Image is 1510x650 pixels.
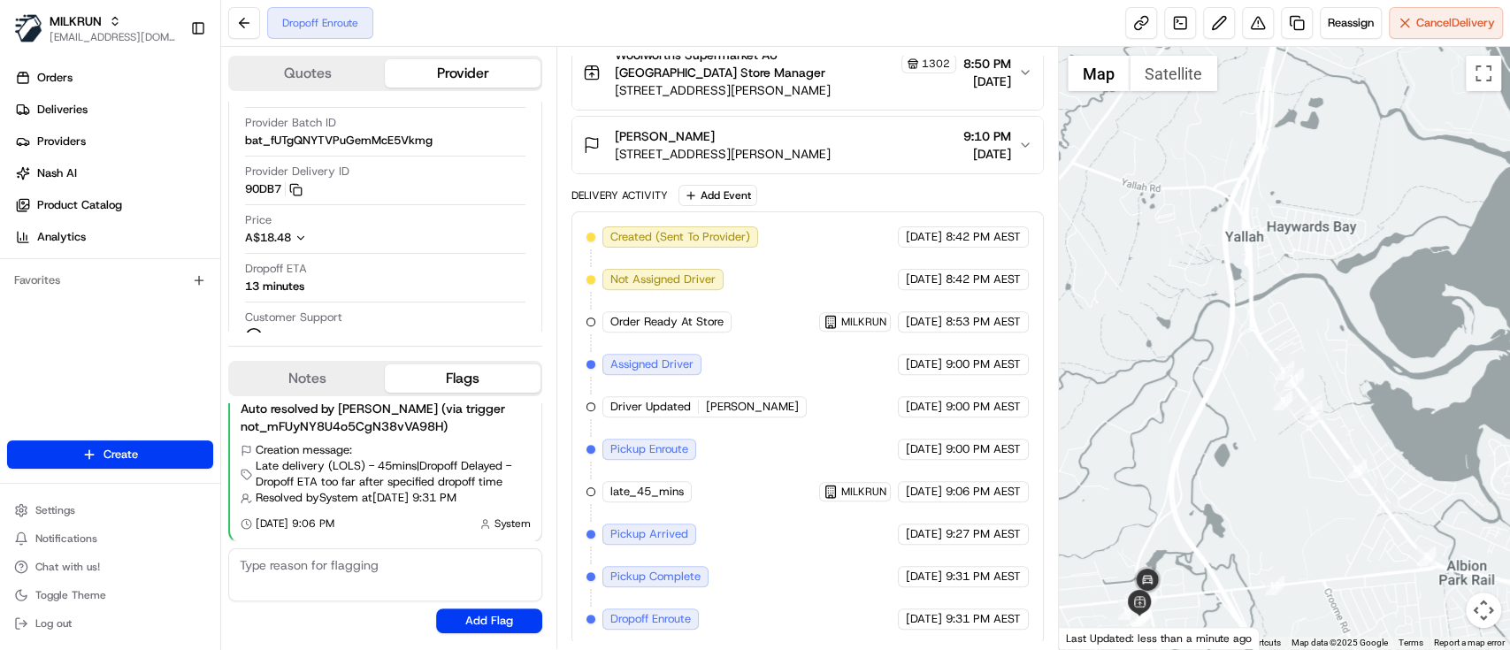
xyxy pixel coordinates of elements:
span: Customer Support [245,310,342,325]
span: 9:00 PM AEST [946,356,1021,372]
span: 9:06 PM AEST [946,484,1021,500]
span: 9:31 PM AEST [946,611,1021,627]
button: Create [7,440,213,469]
div: 9 [1273,391,1292,410]
span: [DATE] [963,145,1011,163]
span: Order Ready At Store [610,314,724,330]
button: Woolworths Supermarket AU - [GEOGRAPHIC_DATA] Store Manager1302[STREET_ADDRESS][PERSON_NAME]8:50 ... [572,35,1043,110]
span: Creation message: [256,442,352,458]
a: Orders [7,64,220,92]
div: 16 [1131,608,1151,627]
span: Product Catalog [37,197,122,213]
span: 1302 [922,57,950,71]
div: Delivery Activity [571,188,668,203]
span: [DATE] [906,484,942,500]
span: [DATE] [963,73,1011,90]
div: Favorites [7,266,213,294]
span: Nash AI [37,165,77,181]
span: Pickup Arrived [610,526,688,542]
div: 12 [1347,459,1367,478]
button: [PERSON_NAME][STREET_ADDRESS][PERSON_NAME]9:10 PM[DATE] [572,117,1043,173]
a: Terms [1399,638,1423,647]
div: 8 [1303,401,1322,420]
button: Provider [385,59,540,88]
button: Add Event [678,185,757,206]
button: Add Flag [436,608,542,633]
span: 9:31 PM AEST [946,569,1021,585]
img: Google [1063,626,1122,649]
span: [DATE] [906,229,942,245]
button: MILKRUN [50,12,102,30]
span: Assigned Driver [610,356,694,372]
a: Deliveries [7,96,220,124]
span: Provider Batch ID [245,115,336,131]
button: Log out [7,611,213,636]
div: 14 [1118,600,1138,620]
div: 7 [1416,547,1436,566]
span: Dropoff Enroute [610,611,691,627]
span: Created (Sent To Provider) [610,229,750,245]
span: System [494,516,531,531]
a: Report a map error [1434,638,1505,647]
span: Cancel Delivery [1416,15,1495,31]
span: Not Assigned Driver [610,271,716,287]
span: Log out [35,616,72,631]
button: Show satellite imagery [1130,56,1217,91]
button: Quotes [230,59,385,88]
div: 13 [1265,576,1284,595]
a: Providers [7,127,220,156]
span: Reassign [1328,15,1374,31]
span: at [DATE] 9:31 PM [362,490,456,506]
div: 10 [1275,361,1294,380]
span: Toggle Theme [35,588,106,602]
div: Last Updated: less than a minute ago [1059,627,1260,649]
button: Toggle Theme [7,583,213,608]
span: [PERSON_NAME] [706,399,799,415]
span: [DATE] [906,569,942,585]
span: Chat with us! [35,560,100,574]
span: 8:42 PM AEST [946,271,1021,287]
span: A$18.48 [245,230,291,245]
span: 9:10 PM [963,127,1011,145]
span: Map data ©2025 Google [1292,638,1388,647]
button: [EMAIL_ADDRESS][DOMAIN_NAME] [50,30,176,44]
span: Resolved by System [256,490,358,506]
span: 8:53 PM AEST [946,314,1021,330]
span: MILKRUN [841,485,886,499]
span: [DATE] [906,399,942,415]
span: late_45_mins [610,484,684,500]
span: [DATE] [906,356,942,372]
span: Deliveries [37,102,88,118]
div: 13 minutes [245,279,304,294]
span: [STREET_ADDRESS][PERSON_NAME] [615,145,831,163]
span: Dropoff ETA [245,261,307,277]
span: [DATE] [906,271,942,287]
button: CancelDelivery [1389,7,1503,39]
button: Notes [230,364,385,393]
button: MILKRUN [824,485,886,499]
span: [DATE] [906,314,942,330]
span: Pickup Enroute [610,441,688,457]
span: Price [245,212,272,228]
button: 90DB7 [245,181,303,197]
button: Flags [385,364,540,393]
span: 9:27 PM AEST [946,526,1021,542]
span: Providers [37,134,86,149]
a: Analytics [7,223,220,251]
button: Chat with us! [7,554,213,579]
button: Map camera controls [1466,593,1501,628]
span: [DATE] [906,526,942,542]
span: Orders [37,70,73,86]
span: Driver Updated [610,399,691,415]
button: Toggle fullscreen view [1466,56,1501,91]
div: Auto resolved by [PERSON_NAME] (via trigger not_mFUyNY8U4o5CgN38vVA98H) [241,400,531,435]
span: [DATE] [906,441,942,457]
span: 9:00 PM AEST [946,399,1021,415]
span: Notifications [35,531,97,546]
span: Settings [35,503,75,517]
span: Create [103,447,138,463]
span: [STREET_ADDRESS][PERSON_NAME] [615,81,956,99]
button: Notifications [7,526,213,551]
img: MILKRUN [14,14,42,42]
